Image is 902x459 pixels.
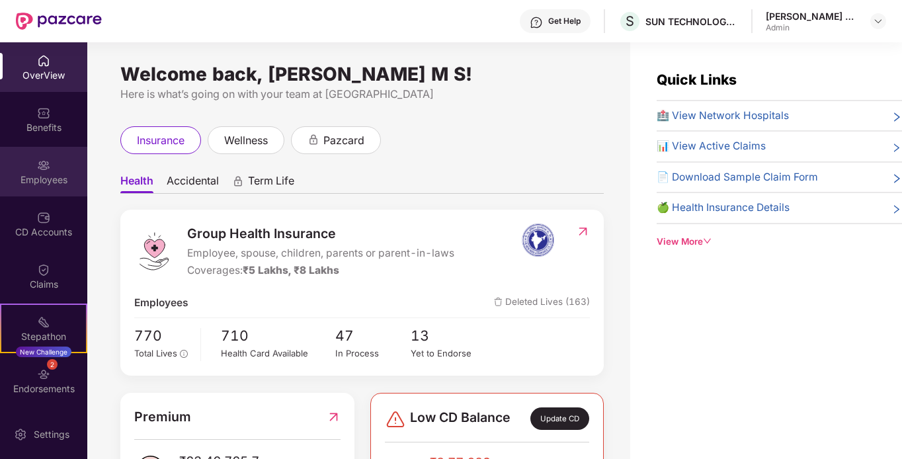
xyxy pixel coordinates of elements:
[411,325,487,347] span: 13
[891,141,902,154] span: right
[120,86,604,103] div: Here is what’s going on with your team at [GEOGRAPHIC_DATA]
[645,15,738,28] div: SUN TECHNOLOGY INTEGRATORS PRIVATE LIMITED
[134,295,188,311] span: Employees
[891,110,902,124] span: right
[323,132,364,149] span: pazcard
[37,263,50,276] img: svg+xml;base64,PHN2ZyBpZD0iQ2xhaW0iIHhtbG5zPSJodHRwOi8vd3d3LnczLm9yZy8yMDAwL3N2ZyIgd2lkdGg9IjIwIi...
[548,16,581,26] div: Get Help
[335,347,411,360] div: In Process
[120,69,604,79] div: Welcome back, [PERSON_NAME] M S!
[327,407,341,427] img: RedirectIcon
[411,347,487,360] div: Yet to Endorse
[180,350,188,358] span: info-circle
[37,315,50,329] img: svg+xml;base64,PHN2ZyB4bWxucz0iaHR0cDovL3d3dy53My5vcmcvMjAwMC9zdmciIHdpZHRoPSIyMSIgaGVpZ2h0PSIyMC...
[657,71,737,88] span: Quick Links
[891,172,902,185] span: right
[576,225,590,238] img: RedirectIcon
[766,22,858,33] div: Admin
[766,10,858,22] div: [PERSON_NAME] M S
[657,235,902,249] div: View More
[232,175,244,187] div: animation
[494,295,590,311] span: Deleted Lives (163)
[530,16,543,29] img: svg+xml;base64,PHN2ZyBpZD0iSGVscC0zMngzMiIgeG1sbnM9Imh0dHA6Ly93d3cudzMub3JnLzIwMDAvc3ZnIiB3aWR0aD...
[530,407,589,430] div: Update CD
[37,159,50,172] img: svg+xml;base64,PHN2ZyBpZD0iRW1wbG95ZWVzIiB4bWxucz0iaHR0cDovL3d3dy53My5vcmcvMjAwMC9zdmciIHdpZHRoPS...
[37,106,50,120] img: svg+xml;base64,PHN2ZyBpZD0iQmVuZWZpdHMiIHhtbG5zPSJodHRwOi8vd3d3LnczLm9yZy8yMDAwL3N2ZyIgd2lkdGg9Ij...
[410,407,511,430] span: Low CD Balance
[657,200,790,216] span: 🍏 Health Insurance Details
[37,211,50,224] img: svg+xml;base64,PHN2ZyBpZD0iQ0RfQWNjb3VudHMiIGRhdGEtbmFtZT0iQ0QgQWNjb3VudHMiIHhtbG5zPSJodHRwOi8vd3...
[335,325,411,347] span: 47
[37,368,50,381] img: svg+xml;base64,PHN2ZyBpZD0iRW5kb3JzZW1lbnRzIiB4bWxucz0iaHR0cDovL3d3dy53My5vcmcvMjAwMC9zdmciIHdpZH...
[307,134,319,146] div: animation
[626,13,634,29] span: S
[224,132,268,149] span: wellness
[248,174,294,193] span: Term Life
[703,237,712,246] span: down
[167,174,219,193] span: Accidental
[873,16,883,26] img: svg+xml;base64,PHN2ZyBpZD0iRHJvcGRvd24tMzJ4MzIiIHhtbG5zPSJodHRwOi8vd3d3LnczLm9yZy8yMDAwL3N2ZyIgd2...
[1,330,86,343] div: Stepathon
[891,202,902,216] span: right
[134,325,191,347] span: 770
[187,263,454,278] div: Coverages:
[37,54,50,67] img: svg+xml;base64,PHN2ZyBpZD0iSG9tZSIgeG1sbnM9Imh0dHA6Ly93d3cudzMub3JnLzIwMDAvc3ZnIiB3aWR0aD0iMjAiIG...
[134,407,191,427] span: Premium
[137,132,184,149] span: insurance
[134,348,177,358] span: Total Lives
[243,264,339,276] span: ₹5 Lakhs, ₹8 Lakhs
[657,108,789,124] span: 🏥 View Network Hospitals
[187,245,454,261] span: Employee, spouse, children, parents or parent-in-laws
[657,138,766,154] span: 📊 View Active Claims
[494,298,503,306] img: deleteIcon
[120,174,153,193] span: Health
[16,13,102,30] img: New Pazcare Logo
[187,224,454,244] span: Group Health Insurance
[221,347,335,360] div: Health Card Available
[16,347,71,357] div: New Challenge
[513,224,563,257] img: insurerIcon
[30,428,73,441] div: Settings
[657,169,818,185] span: 📄 Download Sample Claim Form
[47,359,58,370] div: 2
[385,409,406,430] img: svg+xml;base64,PHN2ZyBpZD0iRGFuZ2VyLTMyeDMyIiB4bWxucz0iaHR0cDovL3d3dy53My5vcmcvMjAwMC9zdmciIHdpZH...
[134,231,174,271] img: logo
[221,325,335,347] span: 710
[14,428,27,441] img: svg+xml;base64,PHN2ZyBpZD0iU2V0dGluZy0yMHgyMCIgeG1sbnM9Imh0dHA6Ly93d3cudzMub3JnLzIwMDAvc3ZnIiB3aW...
